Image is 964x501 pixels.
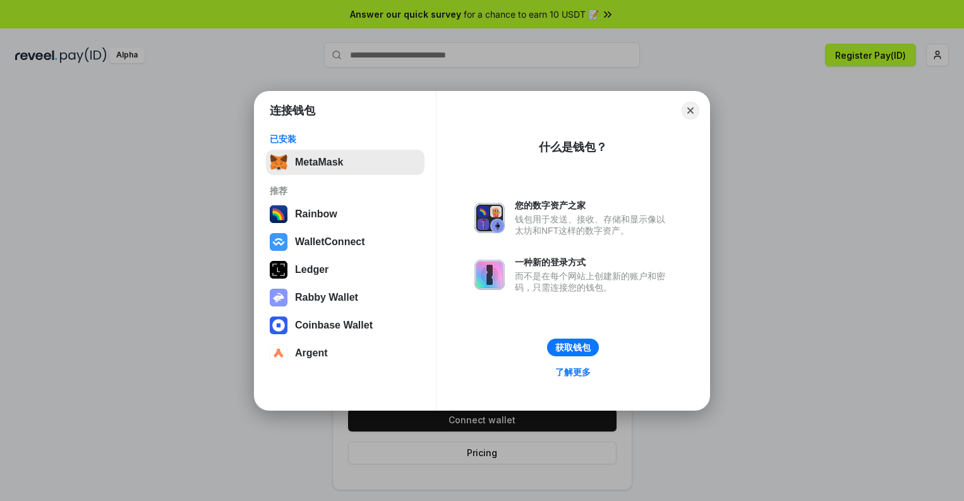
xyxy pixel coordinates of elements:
img: svg+xml,%3Csvg%20xmlns%3D%22http%3A%2F%2Fwww.w3.org%2F2000%2Fsvg%22%20width%3D%2228%22%20height%3... [270,261,287,279]
button: Coinbase Wallet [266,313,425,338]
div: 您的数字资产之家 [515,200,672,211]
div: 推荐 [270,185,421,196]
img: svg+xml,%3Csvg%20xmlns%3D%22http%3A%2F%2Fwww.w3.org%2F2000%2Fsvg%22%20fill%3D%22none%22%20viewBox... [474,203,505,233]
h1: 连接钱包 [270,103,315,118]
div: 而不是在每个网站上创建新的账户和密码，只需连接您的钱包。 [515,270,672,293]
a: 了解更多 [548,364,598,380]
img: svg+xml,%3Csvg%20xmlns%3D%22http%3A%2F%2Fwww.w3.org%2F2000%2Fsvg%22%20fill%3D%22none%22%20viewBox... [474,260,505,290]
div: 已安装 [270,133,421,145]
img: svg+xml,%3Csvg%20fill%3D%22none%22%20height%3D%2233%22%20viewBox%3D%220%200%2035%2033%22%20width%... [270,154,287,171]
button: Rainbow [266,202,425,227]
div: Coinbase Wallet [295,320,373,331]
img: svg+xml,%3Csvg%20width%3D%2228%22%20height%3D%2228%22%20viewBox%3D%220%200%2028%2028%22%20fill%3D... [270,233,287,251]
button: Close [682,102,699,119]
div: Ledger [295,264,328,275]
img: svg+xml,%3Csvg%20width%3D%2228%22%20height%3D%2228%22%20viewBox%3D%220%200%2028%2028%22%20fill%3D... [270,344,287,362]
button: 获取钱包 [547,339,599,356]
div: MetaMask [295,157,343,168]
button: Rabby Wallet [266,285,425,310]
div: WalletConnect [295,236,365,248]
button: MetaMask [266,150,425,175]
div: Argent [295,347,328,359]
div: 一种新的登录方式 [515,257,672,268]
button: Ledger [266,257,425,282]
div: Rabby Wallet [295,292,358,303]
button: Argent [266,341,425,366]
img: svg+xml,%3Csvg%20width%3D%22120%22%20height%3D%22120%22%20viewBox%3D%220%200%20120%20120%22%20fil... [270,205,287,223]
img: svg+xml,%3Csvg%20width%3D%2228%22%20height%3D%2228%22%20viewBox%3D%220%200%2028%2028%22%20fill%3D... [270,317,287,334]
img: svg+xml,%3Csvg%20xmlns%3D%22http%3A%2F%2Fwww.w3.org%2F2000%2Fsvg%22%20fill%3D%22none%22%20viewBox... [270,289,287,306]
div: 什么是钱包？ [539,140,607,155]
div: 获取钱包 [555,342,591,353]
button: WalletConnect [266,229,425,255]
div: 了解更多 [555,366,591,378]
div: 钱包用于发送、接收、存储和显示像以太坊和NFT这样的数字资产。 [515,214,672,236]
div: Rainbow [295,208,337,220]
